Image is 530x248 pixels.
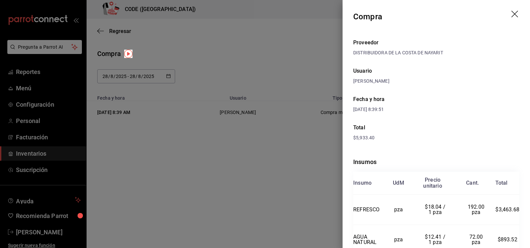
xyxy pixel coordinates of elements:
[353,106,436,113] div: [DATE] 8:39:51
[124,50,132,58] img: Tooltip marker
[353,124,519,132] div: Total
[353,180,372,186] div: Insumo
[511,11,519,19] button: drag
[425,204,447,215] span: $18.04 / 1 pza
[423,177,442,189] div: Precio unitario
[353,95,436,103] div: Fecha y hora
[353,49,519,56] div: DISTRIBUIDORA DE LA COSTA DE NAYARIT
[353,78,519,85] div: [PERSON_NAME]
[353,39,519,47] div: Proveedor
[353,195,384,225] td: REFRESCO
[384,195,414,225] td: pza
[466,180,479,186] div: Cant.
[469,234,484,245] span: 72.00 pza
[353,157,519,166] div: Insumos
[393,180,404,186] div: UdM
[353,135,375,140] span: $5,933.40
[353,67,519,75] div: Usuario
[495,180,507,186] div: Total
[353,11,382,23] div: Compra
[425,234,447,245] span: $12.41 / 1 pza
[495,206,519,213] span: $3,463.68
[468,204,486,215] span: 192.00 pza
[498,236,517,243] span: $893.52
